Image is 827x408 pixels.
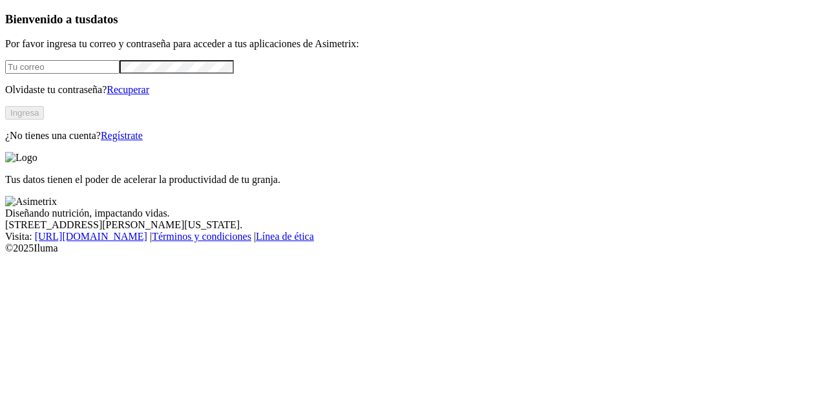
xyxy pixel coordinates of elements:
span: datos [90,12,118,26]
button: Ingresa [5,106,44,120]
div: Visita : | | [5,231,822,242]
div: [STREET_ADDRESS][PERSON_NAME][US_STATE]. [5,219,822,231]
img: Asimetrix [5,196,57,208]
p: ¿No tienes una cuenta? [5,130,822,142]
div: © 2025 Iluma [5,242,822,254]
a: [URL][DOMAIN_NAME] [35,231,147,242]
h3: Bienvenido a tus [5,12,822,27]
p: Olvidaste tu contraseña? [5,84,822,96]
img: Logo [5,152,37,164]
a: Recuperar [107,84,149,95]
p: Por favor ingresa tu correo y contraseña para acceder a tus aplicaciones de Asimetrix: [5,38,822,50]
a: Términos y condiciones [152,231,251,242]
p: Tus datos tienen el poder de acelerar la productividad de tu granja. [5,174,822,186]
div: Diseñando nutrición, impactando vidas. [5,208,822,219]
input: Tu correo [5,60,120,74]
a: Línea de ética [256,231,314,242]
a: Regístrate [101,130,143,141]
